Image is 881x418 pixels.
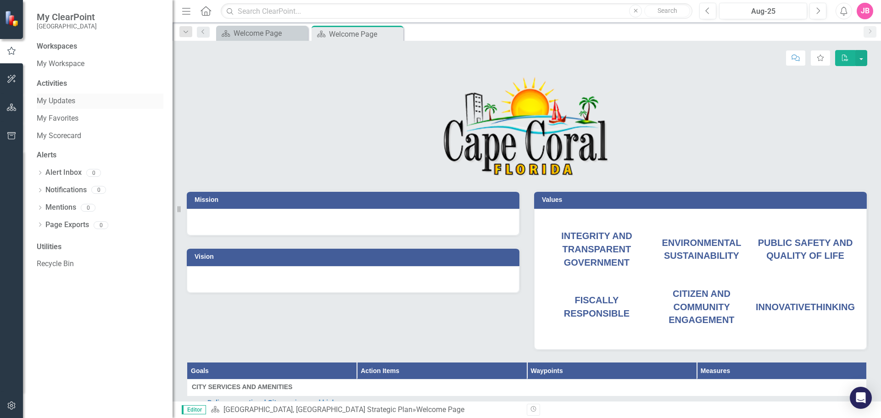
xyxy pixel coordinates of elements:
[542,400,572,409] div: No Access
[195,253,515,260] h3: Vision
[758,238,853,261] span: PUBLIC SAFETY AND QUALITY OF LIFE
[81,204,95,212] div: 0
[195,196,515,203] h3: Mission
[45,220,89,230] a: Page Exports
[37,96,163,106] a: My Updates
[329,28,401,40] div: Welcome Page
[86,169,101,177] div: 0
[37,59,163,69] a: My Workspace
[45,202,76,213] a: Mentions
[443,76,611,178] img: Cape Coral, FL -- Logo
[45,167,82,178] a: Alert Inbox
[192,401,203,412] img: In Progress or Needs Work
[561,231,632,267] span: INTEGRITY AND TRANSPARENT GOVERNMENT
[223,405,413,414] a: [GEOGRAPHIC_DATA], [GEOGRAPHIC_DATA] Strategic Plan
[644,5,690,17] button: Search
[207,399,352,413] a: Deliver exceptional City services and high-quality amenities
[211,405,520,415] div: »
[94,221,108,229] div: 0
[91,186,106,194] div: 0
[719,3,807,19] button: Aug-25
[658,7,677,14] span: Search
[37,259,163,269] a: Recycle Bin
[37,78,163,89] div: Activities
[37,242,163,252] div: Utilities
[850,387,872,409] div: Open Intercom Messenger
[187,379,867,396] td: Double-Click to Edit
[37,113,163,124] a: My Favorites
[857,3,873,19] button: JB
[810,302,855,312] span: THINKING
[37,22,97,30] small: [GEOGRAPHIC_DATA]
[37,131,163,141] a: My Scorecard
[416,405,464,414] div: Welcome Page
[5,10,21,27] img: ClearPoint Strategy
[221,3,692,19] input: Search ClearPoint...
[669,315,734,325] span: ENGAGEMENT
[756,302,855,312] span: INNOVATIVE
[37,150,163,161] div: Alerts
[673,289,730,312] span: CITIZEN AND COMMUNITY
[564,295,630,318] span: FISCALLY RESPONSIBLE
[37,41,77,52] div: Workspaces
[45,185,87,195] a: Notifications
[712,400,742,409] div: No Access
[234,28,306,39] div: Welcome Page
[37,11,97,22] span: My ClearPoint
[542,196,862,203] h3: Values
[218,28,306,39] a: Welcome Page
[192,382,862,391] span: CITY SERVICES AND AMENITIES
[722,6,804,17] div: Aug-25
[182,405,206,414] span: Editor
[662,238,741,261] span: ENVIRONMENTAL SUSTAINABILITY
